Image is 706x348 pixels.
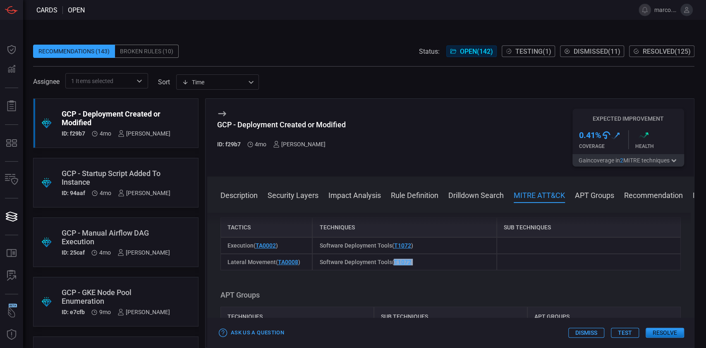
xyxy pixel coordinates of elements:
[62,249,85,256] h5: ID: 25caf
[115,45,179,58] div: Broken Rules (10)
[572,115,684,122] h5: Expected Improvement
[227,259,300,265] span: Lateral Movement ( )
[572,154,684,167] button: Gaincoverage in2MITRE techniques
[2,325,22,345] button: Threat Intelligence
[217,141,241,148] h5: ID: f29b7
[100,130,111,137] span: Jun 09, 2025 5:41 AM
[319,259,413,265] span: Software Deployment Tools ( )
[460,48,493,55] span: Open ( 142 )
[99,249,111,256] span: May 21, 2025 9:44 AM
[2,60,22,79] button: Detections
[217,327,286,339] button: Ask Us a Question
[374,307,527,327] div: Sub techniques
[502,45,555,57] button: Testing(1)
[2,207,22,226] button: Cards
[62,169,170,186] div: GCP - Startup Script Added To Instance
[654,7,677,13] span: marco.[PERSON_NAME]
[328,190,381,200] button: Impact Analysis
[312,217,496,237] div: Techniques
[635,143,684,149] div: Health
[220,307,374,327] div: Techniques
[62,130,85,137] h5: ID: f29b7
[575,190,614,200] button: APT Groups
[182,78,246,86] div: Time
[62,110,170,127] div: GCP - Deployment Created or Modified
[273,141,325,148] div: [PERSON_NAME]
[100,190,111,196] span: May 27, 2025 5:49 AM
[2,170,22,190] button: Inventory
[71,77,113,85] span: 1 Items selected
[2,243,22,263] button: Rule Catalog
[527,307,681,327] div: APT Groups
[514,190,565,200] button: MITRE ATT&CK
[62,309,85,315] h5: ID: e7cfb
[2,303,22,322] button: Wingman
[36,6,57,14] span: Cards
[268,190,318,200] button: Security Layers
[394,242,411,249] a: T1072
[574,48,620,55] span: Dismissed ( 11 )
[611,328,639,338] button: Test
[68,6,85,14] span: open
[624,190,683,200] button: Recommendation
[220,290,681,300] h3: APT Groups
[158,78,170,86] label: sort
[629,45,694,57] button: Resolved(125)
[62,288,170,305] div: GCP - GKE Node Pool Enumeration
[2,133,22,153] button: MITRE - Detection Posture
[33,78,60,86] span: Assignee
[255,141,266,148] span: Jun 09, 2025 5:41 AM
[2,96,22,116] button: Reports
[620,157,623,164] span: 2
[419,48,440,55] span: Status:
[118,190,170,196] div: [PERSON_NAME]
[568,328,604,338] button: Dismiss
[99,309,111,315] span: Dec 25, 2024 6:03 AM
[62,229,170,246] div: GCP - Manual Airflow DAG Execution
[62,190,85,196] h5: ID: 94aaf
[643,48,691,55] span: Resolved ( 125 )
[220,217,313,237] div: Tactics
[256,242,276,249] a: TA0002
[319,242,413,249] span: Software Deployment Tools ( )
[394,259,411,265] a: T1072
[220,190,258,200] button: Description
[33,45,115,58] div: Recommendations (143)
[391,190,438,200] button: Rule Definition
[560,45,624,57] button: Dismissed(11)
[217,120,346,129] div: GCP - Deployment Created or Modified
[497,217,681,237] div: Sub Techniques
[446,45,497,57] button: Open(142)
[278,259,298,265] a: TA0008
[448,190,504,200] button: Drilldown Search
[2,266,22,286] button: ALERT ANALYSIS
[117,249,170,256] div: [PERSON_NAME]
[118,130,170,137] div: [PERSON_NAME]
[579,130,601,140] h3: 0.41 %
[579,143,628,149] div: Coverage
[515,48,551,55] span: Testing ( 1 )
[646,328,684,338] button: Resolve
[2,40,22,60] button: Dashboard
[117,309,170,315] div: [PERSON_NAME]
[134,75,145,87] button: Open
[227,242,278,249] span: Execution ( )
